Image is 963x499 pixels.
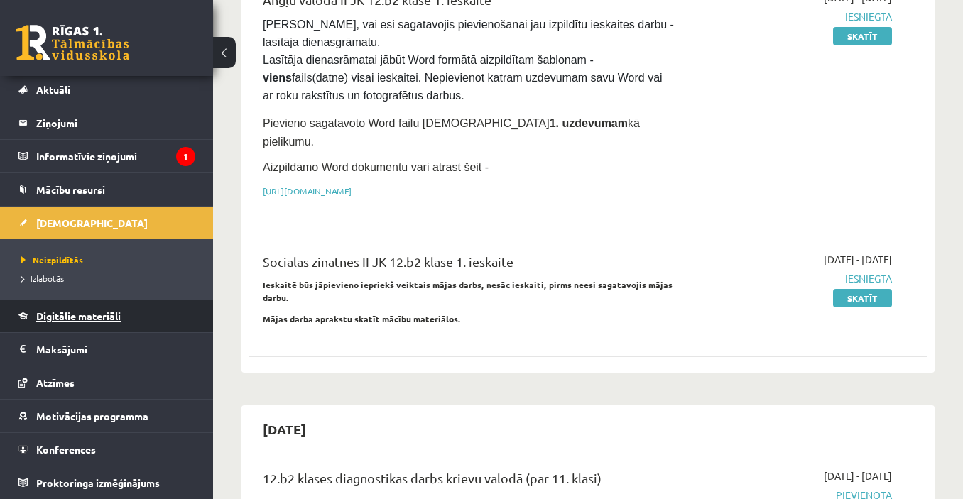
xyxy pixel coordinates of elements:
a: Informatīvie ziņojumi1 [18,140,195,172]
a: Maksājumi [18,333,195,366]
i: 1 [176,147,195,166]
legend: Maksājumi [36,333,195,366]
a: Neizpildītās [21,253,199,266]
span: [PERSON_NAME], vai esi sagatavojis pievienošanai jau izpildītu ieskaites darbu - lasītāja dienasg... [263,18,677,102]
span: Atzīmes [36,376,75,389]
div: Sociālās zinātnes II JK 12.b2 klase 1. ieskaite [263,252,675,278]
a: [URL][DOMAIN_NAME] [263,185,352,197]
a: Mācību resursi [18,173,195,206]
div: 12.b2 klases diagnostikas darbs krievu valodā (par 11. klasi) [263,468,675,495]
span: Pievieno sagatavoto Word failu [DEMOGRAPHIC_DATA] kā pielikumu. [263,117,640,148]
legend: Informatīvie ziņojumi [36,140,195,172]
strong: 1. uzdevumam [550,117,628,129]
span: Mācību resursi [36,183,105,196]
a: Motivācijas programma [18,400,195,432]
a: [DEMOGRAPHIC_DATA] [18,207,195,239]
span: Proktoringa izmēģinājums [36,476,160,489]
a: Digitālie materiāli [18,300,195,332]
a: Rīgas 1. Tālmācības vidusskola [16,25,129,60]
a: Proktoringa izmēģinājums [18,466,195,499]
a: Konferences [18,433,195,466]
span: Neizpildītās [21,254,83,265]
strong: Ieskaitē būs jāpievieno iepriekš veiktais mājas darbs, nesāc ieskaiti, pirms neesi sagatavojis mā... [263,279,673,303]
legend: Ziņojumi [36,106,195,139]
span: Digitālie materiāli [36,309,121,322]
h2: [DATE] [249,412,320,446]
strong: Mājas darba aprakstu skatīt mācību materiālos. [263,313,461,324]
a: Atzīmes [18,366,195,399]
span: Izlabotās [21,273,64,284]
span: Iesniegta [697,271,892,286]
span: [DEMOGRAPHIC_DATA] [36,216,148,229]
a: Skatīt [833,27,892,45]
span: Iesniegta [697,9,892,24]
a: Skatīt [833,289,892,307]
span: Aktuāli [36,83,70,96]
span: Aizpildāmo Word dokumentu vari atrast šeit - [263,161,489,173]
span: [DATE] - [DATE] [824,252,892,267]
strong: viens [263,72,292,84]
a: Aktuāli [18,73,195,106]
a: Izlabotās [21,272,199,285]
a: Ziņojumi [18,106,195,139]
span: Motivācijas programma [36,410,148,422]
span: [DATE] - [DATE] [824,468,892,483]
span: Konferences [36,443,96,456]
